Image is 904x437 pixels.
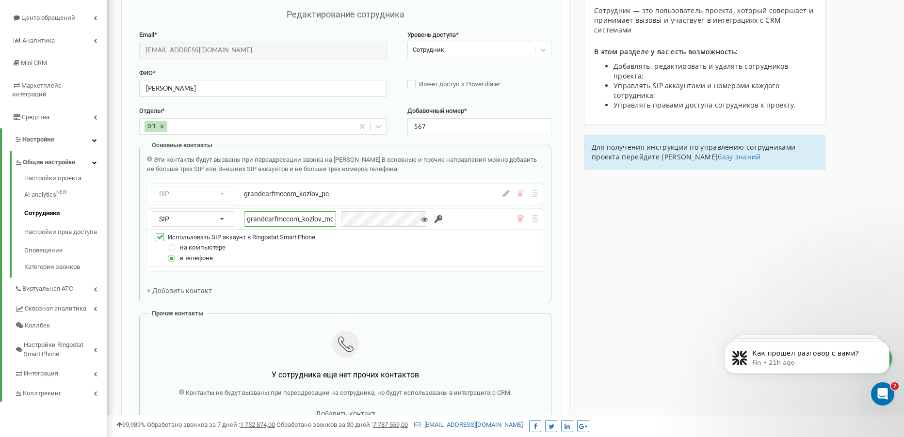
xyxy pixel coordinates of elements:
input: Сгенерируйте надежный пароль. Ringostat создаст пароль, соответствующий всем требованиям безопасн... [434,214,443,224]
span: SIP [159,215,169,223]
span: Имеет доступ к Power dialer [419,80,500,88]
input: Введите Email [139,42,387,59]
a: Коллтрекинг [15,382,107,402]
u: 1 752 874,00 [240,421,275,428]
span: в телефоне [180,254,213,262]
i: Показать/Скрыть пароль [421,216,428,223]
span: Настройки [22,136,54,143]
span: Управлять правами доступа сотрудников к проекту. [613,100,796,109]
a: Оповещения [24,241,107,260]
span: Добавить контакт [316,410,375,418]
span: Центр обращений [21,14,75,21]
a: Настройки прав доступа [24,223,107,242]
a: Настройки Ringostat Smart Phone [15,334,107,362]
span: Управлять SIP аккаунтами и номерами каждого сотрудника; [613,81,779,100]
a: AI analyticsNEW [24,186,107,204]
a: Интеграция [15,362,107,382]
span: Контакты не будут вызваны при переадресации на сотрудника, но будут использованы в интеграциях с ... [186,389,512,396]
span: Интеграция [24,369,58,378]
span: Email [139,31,154,38]
span: Добавочный номер [407,107,464,114]
span: Коллтрекинг [23,389,61,398]
a: Виртуальная АТС [15,278,107,297]
a: Настройки [2,128,107,151]
span: ФИО [139,69,153,77]
span: Маркетплейс интеграций [12,82,62,98]
a: Категории звонков [24,260,107,272]
span: Средства [22,113,49,121]
span: Эти контакты будут вызваны при переадресации звонка на [PERSON_NAME]. [154,156,382,163]
u: 7 787 559,00 [373,421,408,428]
iframe: Intercom live chat [871,382,894,406]
button: Показать/Скрыть пароль [420,215,429,224]
span: Уровень доступа [407,31,456,38]
div: grandcarfmccom_kozlov_pc [244,189,441,199]
a: Сотрудники [24,204,107,223]
input: Укажите добавочный номер [407,118,552,135]
div: SIPgrandcarfmccom_kozlov_pc [147,184,544,204]
span: Аналитика [22,37,55,44]
span: Виртуальная АТС [22,284,73,294]
input: Введите ФИО [139,80,387,97]
span: на компьютере [180,244,226,251]
iframe: Intercom notifications message [710,321,904,411]
a: Общие настройки [15,151,107,171]
span: Основные контакты [152,141,212,149]
span: Сотрудник — это пользователь проекта, который совершает и принимает вызовы и участвует в интеграц... [594,6,813,34]
a: Коллбек [15,317,107,334]
a: Сквозная аналитика [15,297,107,317]
span: Общие настройки [23,158,75,167]
span: Редактирование сотрудника [287,9,404,19]
div: ОП [145,121,157,132]
span: В этом разделе у вас есть возможность: [594,47,738,56]
span: Для получения инструкции по управлению сотрудниками проекта перейдите [PERSON_NAME] [592,142,795,161]
span: Использовать SIP аккаунт в Ringostat Smart Phone [168,234,315,241]
span: Коллбек [25,321,50,330]
span: У сотрудника еще нет прочих контактов [272,370,419,379]
span: Сквозная аналитика [25,304,86,313]
div: Сотрудник [413,46,444,55]
a: Настройки проекта [24,174,107,186]
span: Mini CRM [21,59,47,66]
span: + Добавить контакт [147,287,212,295]
span: Обработано звонков за 30 дней : [276,421,408,428]
span: Прочие контакты [152,310,204,317]
input: Введите имя SIP аккаунта [244,211,336,227]
span: Добавлять, редактировать и удалять сотрудников проекта; [613,62,789,80]
a: базу знаний [718,152,760,161]
span: 7 [891,382,899,390]
span: 99,989% [116,421,145,428]
a: [EMAIL_ADDRESS][DOMAIN_NAME] [414,421,523,428]
span: Обработано звонков за 7 дней : [147,421,275,428]
span: Отделы [139,107,162,114]
span: Настройки Ringostat Smart Phone [24,341,94,359]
